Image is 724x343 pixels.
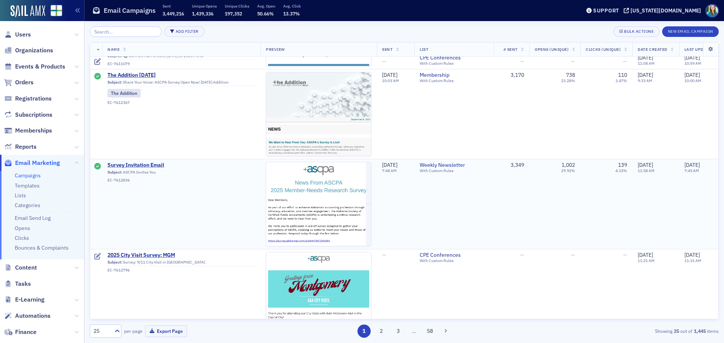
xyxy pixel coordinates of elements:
[94,58,101,66] div: Draft
[561,162,575,169] div: 1,002
[4,328,37,336] a: Finance
[51,5,62,17] img: SailAMX
[107,260,255,267] div: Survey: 9/11 City Visit in [GEOGRAPHIC_DATA]
[107,252,255,259] a: 2025 City Visit Survey: MGM
[623,252,627,258] span: —
[638,168,655,173] time: 11:58 AM
[615,78,627,83] div: 3.47%
[423,325,437,338] button: 58
[15,159,60,167] span: Email Marketing
[15,328,37,336] span: Finance
[225,11,242,17] span: 197,352
[4,264,37,272] a: Content
[283,11,300,17] span: 13.37%
[684,78,701,83] time: 10:00 AM
[107,162,255,169] a: Survey Invitation Email
[571,252,575,258] span: —
[145,325,187,337] button: Export Page
[107,170,255,177] div: ASCPA Invites You
[15,244,69,251] a: Bounces & Complaints
[15,172,41,179] a: Campaigns
[684,54,700,61] span: [DATE]
[420,72,488,79] a: Membership
[15,63,65,71] span: Events & Products
[638,252,653,258] span: [DATE]
[618,72,627,79] div: 110
[520,58,524,65] span: —
[615,168,627,173] div: 4.15%
[15,215,51,221] a: Email Send Log
[163,3,184,9] p: Sent
[15,202,40,209] a: Categories
[94,327,110,335] div: 25
[4,280,31,288] a: Tasks
[4,111,52,119] a: Subscriptions
[684,47,714,52] span: Last Updated
[107,178,255,183] div: EC-7612836
[561,168,575,173] div: 29.92%
[4,30,31,39] a: Users
[392,325,405,338] button: 3
[684,72,700,78] span: [DATE]
[94,73,101,81] div: Sent
[94,253,101,261] div: Draft
[4,159,60,167] a: Email Marketing
[684,61,701,66] time: 10:59 AM
[593,7,619,14] div: Support
[618,162,627,169] div: 139
[107,268,255,273] div: EC-7612796
[4,296,44,304] a: E-Learning
[420,61,488,66] div: With Custom Rules
[382,78,399,83] time: 10:03 AM
[630,7,701,14] div: [US_STATE][DOMAIN_NAME]
[107,80,255,87] div: Share Your Voice: ASCPA Survey Open Now! [DATE] Addition
[15,111,52,119] span: Subscriptions
[382,47,393,52] span: Sent
[266,47,285,52] span: Preview
[45,5,62,18] a: View Homepage
[107,89,141,97] div: The Addition
[357,325,371,338] button: 1
[420,47,428,52] span: List
[382,58,386,65] span: —
[684,168,699,173] time: 7:45 AM
[15,127,52,135] span: Memberships
[382,72,397,78] span: [DATE]
[638,162,653,168] span: [DATE]
[225,3,249,9] p: Unique Clicks
[684,162,700,168] span: [DATE]
[420,162,488,169] span: Weekly Newsletter
[163,11,184,17] span: 3,449,216
[4,143,37,151] a: Reports
[706,4,719,17] span: Profile
[382,162,397,168] span: [DATE]
[15,46,53,55] span: Organizations
[107,80,122,85] span: Subject:
[15,192,26,199] a: Lists
[107,260,122,265] span: Subject:
[15,280,31,288] span: Tasks
[623,58,627,65] span: —
[561,78,575,83] div: 23.28%
[638,47,667,52] span: Date Created
[420,55,488,61] a: CPE Conferences
[520,252,524,258] span: —
[15,225,30,232] a: Opens
[283,3,301,9] p: Avg. Click
[192,11,213,17] span: 1,439,336
[692,328,707,334] strong: 1,445
[409,328,419,334] span: …
[420,78,488,83] div: With Custom Rules
[107,72,255,79] a: The Addition [DATE]
[571,58,575,65] span: —
[11,5,45,17] img: SailAMX
[94,163,101,171] div: Sent
[499,72,524,79] div: 3,170
[420,168,488,173] div: With Custom Rules
[107,61,255,66] div: EC-7611079
[107,53,255,60] div: 📚 Earn 8.0 A&A Credits [DATE] at 2025 FAAC
[4,312,51,320] a: Automations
